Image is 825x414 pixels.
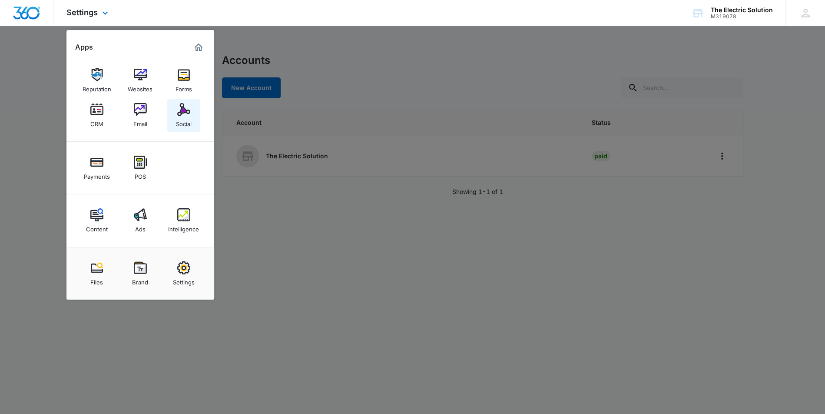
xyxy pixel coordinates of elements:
span: Settings [66,8,98,17]
div: Reputation [83,81,111,93]
a: Marketing 360® Dashboard [192,40,205,54]
a: Social [167,99,200,132]
a: Email [124,99,157,132]
a: Intelligence [167,204,200,237]
a: Ads [124,204,157,237]
div: Content [86,221,108,233]
a: CRM [80,99,113,132]
a: POS [124,151,157,184]
div: Websites [128,81,152,93]
h2: Apps [75,43,93,51]
div: CRM [90,116,103,127]
a: Brand [124,257,157,290]
div: Ads [135,221,146,233]
div: Email [133,116,147,127]
div: Intelligence [168,221,199,233]
div: Brand [132,274,148,286]
a: Forms [167,64,200,97]
a: Websites [124,64,157,97]
a: Reputation [80,64,113,97]
a: Files [80,257,113,290]
div: Settings [173,274,195,286]
a: Payments [80,151,113,184]
a: Settings [167,257,200,290]
a: Content [80,204,113,237]
div: Forms [176,81,192,93]
div: account id [711,13,773,20]
div: POS [135,169,146,180]
div: Social [176,116,192,127]
div: Payments [84,169,110,180]
div: account name [711,7,773,13]
div: Files [90,274,103,286]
